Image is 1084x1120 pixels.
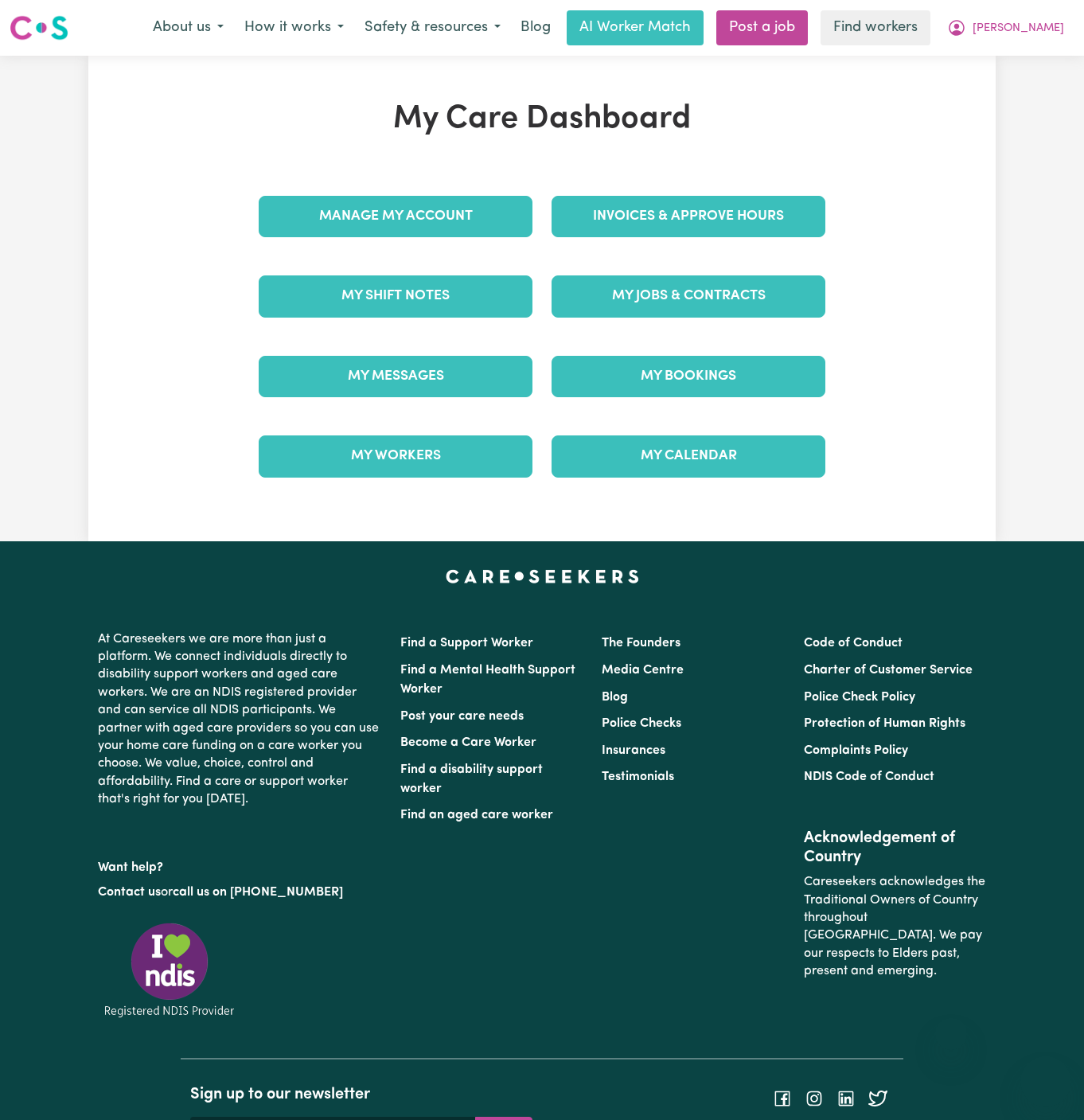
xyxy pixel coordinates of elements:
button: About us [142,11,234,45]
a: Manage My Account [259,196,532,237]
a: Find a Mental Health Support Worker [400,664,575,696]
a: Follow Careseekers on Instagram [805,1092,824,1105]
a: My Calendar [552,435,825,477]
img: Careseekers logo [10,14,68,42]
a: Media Centre [602,664,684,677]
a: Become a Care Worker [400,736,536,749]
a: Contact us [98,886,161,899]
span: [PERSON_NAME] [973,20,1064,37]
h2: Sign up to our newsletter [190,1085,532,1104]
a: My Jobs & Contracts [552,275,825,317]
a: Blog [511,10,560,45]
h1: My Care Dashboard [249,100,835,139]
a: NDIS Code of Conduct [804,771,934,783]
a: Find workers [821,10,930,45]
button: Safety & resources [354,11,511,45]
h2: Acknowledgement of Country [804,829,986,867]
a: Post a job [716,10,808,45]
a: AI Worker Match [567,10,704,45]
a: call us on [PHONE_NUMBER] [173,886,343,899]
a: Complaints Policy [804,744,908,757]
a: My Messages [259,356,532,397]
p: At Careseekers we are more than just a platform. We connect individuals directly to disability su... [98,624,381,815]
iframe: Close message [935,1018,967,1050]
p: or [98,877,381,907]
button: How it works [234,11,354,45]
a: Police Check Policy [804,691,915,704]
a: My Workers [259,435,532,477]
a: Follow Careseekers on Facebook [773,1092,792,1105]
button: My Account [937,11,1074,45]
iframe: Button to launch messaging window [1020,1056,1071,1107]
a: Find an aged care worker [400,809,553,821]
a: Police Checks [602,717,681,730]
a: Invoices & Approve Hours [552,196,825,237]
a: Charter of Customer Service [804,664,973,677]
a: Careseekers logo [10,10,68,46]
a: My Bookings [552,356,825,397]
p: Want help? [98,853,381,876]
a: Follow Careseekers on Twitter [868,1092,887,1105]
a: Follow Careseekers on LinkedIn [836,1092,856,1105]
a: The Founders [602,637,680,650]
a: Find a Support Worker [400,637,533,650]
a: Code of Conduct [804,637,903,650]
a: Protection of Human Rights [804,717,965,730]
a: Blog [602,691,628,704]
a: Insurances [602,744,665,757]
a: Careseekers home page [446,570,639,583]
a: Testimonials [602,771,674,783]
a: Post your care needs [400,710,524,723]
img: Registered NDIS provider [98,920,241,1020]
a: My Shift Notes [259,275,532,317]
a: Find a disability support worker [400,763,543,795]
p: Careseekers acknowledges the Traditional Owners of Country throughout [GEOGRAPHIC_DATA]. We pay o... [804,867,986,986]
